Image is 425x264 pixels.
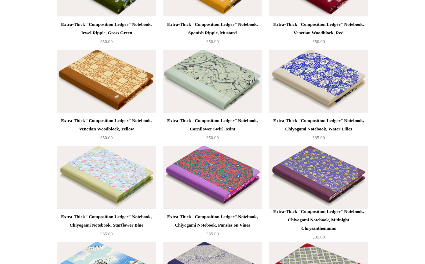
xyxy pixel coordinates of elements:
a: Extra-Thick "Composition Ledger" Notebook, Chiyogami Notebook, Pansies on Vines £35.00 [163,213,262,241]
div: Extra-Thick "Composition Ledger" Notebook, Chiyogami Notebook, Starflower Blue [59,213,154,229]
span: £50.00 [206,135,219,140]
a: Extra-Thick "Composition Ledger" Notebook, Chiyogami Notebook, Water Lilies £35.00 [269,116,368,145]
a: Extra-Thick "Composition Ledger" Notebook, Chiyogami Notebook, Starflower Blue £35.00 [57,213,156,241]
a: Extra-Thick "Composition Ledger" Notebook, Venetian Woodblock, Yellow £50.00 [57,116,156,145]
img: Extra-Thick "Composition Ledger" Notebook, Chiyogami Notebook, Starflower Blue [57,146,156,209]
a: Extra-Thick "Composition Ledger" Notebook, Chiyogami Notebook, Pansies on Vines Extra-Thick "Comp... [163,146,262,209]
div: Extra-Thick "Composition Ledger" Notebook, Jewel Ripple, Grass Green [59,20,154,37]
img: Extra-Thick "Composition Ledger" Notebook, Venetian Woodblock, Yellow [57,50,156,113]
a: Extra-Thick "Composition Ledger" Notebook, Venetian Woodblock, Red £50.00 [269,20,368,49]
span: £50.00 [100,39,113,44]
span: £35.00 [206,231,219,236]
a: Extra-Thick "Composition Ledger" Notebook, Cornflower Swirl, Mint £50.00 [163,116,262,145]
img: Extra-Thick "Composition Ledger" Notebook, Chiyogami Notebook, Water Lilies [269,50,368,113]
span: £50.00 [100,135,113,140]
div: Extra-Thick "Composition Ledger" Notebook, Spanish Ripple, Mustard [165,20,260,37]
span: £35.00 [312,135,325,140]
div: Extra-Thick "Composition Ledger" Notebook, Chiyogami Notebook, Midnight Chrysanthemums [271,207,366,233]
div: Extra-Thick "Composition Ledger" Notebook, Chiyogami Notebook, Pansies on Vines [165,213,260,229]
img: Extra-Thick "Composition Ledger" Notebook, Chiyogami Notebook, Midnight Chrysanthemums [269,146,368,209]
a: Extra-Thick "Composition Ledger" Notebook, Chiyogami Notebook, Starflower Blue Extra-Thick "Compo... [57,146,156,209]
span: £35.00 [100,231,113,236]
img: Extra-Thick "Composition Ledger" Notebook, Cornflower Swirl, Mint [163,50,262,113]
span: £50.00 [312,39,325,44]
div: Extra-Thick "Composition Ledger" Notebook, Venetian Woodblock, Yellow [59,116,154,133]
a: Extra-Thick "Composition Ledger" Notebook, Venetian Woodblock, Yellow Extra-Thick "Composition Le... [57,50,156,113]
a: Extra-Thick "Composition Ledger" Notebook, Jewel Ripple, Grass Green £50.00 [57,20,156,49]
div: Extra-Thick "Composition Ledger" Notebook, Cornflower Swirl, Mint [165,116,260,133]
span: £50.00 [206,39,219,44]
a: Extra-Thick "Composition Ledger" Notebook, Spanish Ripple, Mustard £50.00 [163,20,262,49]
img: Extra-Thick "Composition Ledger" Notebook, Chiyogami Notebook, Pansies on Vines [163,146,262,209]
span: £35.00 [312,234,325,240]
a: Extra-Thick "Composition Ledger" Notebook, Chiyogami Notebook, Water Lilies Extra-Thick "Composit... [269,50,368,113]
a: Extra-Thick "Composition Ledger" Notebook, Chiyogami Notebook, Midnight Chrysanthemums £35.00 [269,207,368,241]
a: Extra-Thick "Composition Ledger" Notebook, Chiyogami Notebook, Midnight Chrysanthemums Extra-Thic... [269,146,368,209]
div: Extra-Thick "Composition Ledger" Notebook, Chiyogami Notebook, Water Lilies [271,116,366,133]
a: Extra-Thick "Composition Ledger" Notebook, Cornflower Swirl, Mint Extra-Thick "Composition Ledger... [163,50,262,113]
div: Extra-Thick "Composition Ledger" Notebook, Venetian Woodblock, Red [271,20,366,37]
